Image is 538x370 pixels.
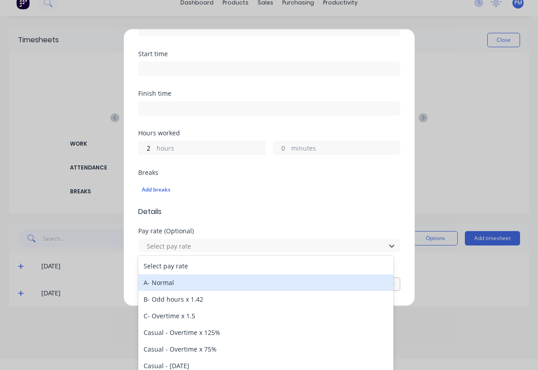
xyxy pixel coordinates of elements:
input: 0 [139,141,154,155]
span: Details [138,206,400,217]
div: Select pay rate [138,258,394,274]
div: A- Normal [138,274,394,291]
div: Hours worked [138,130,400,136]
div: Casual - Overtime x 125% [138,324,394,341]
div: Casual - Overtime x 75% [138,341,394,357]
div: Finish time [138,90,400,97]
div: Start time [138,51,400,57]
div: Add breaks [142,184,397,196]
div: C- Overtime x 1.5 [138,308,394,324]
label: minutes [291,143,400,155]
div: Pay rate (Optional) [138,228,400,234]
input: 0 [273,141,289,155]
label: hours [157,143,265,155]
div: Breaks [138,169,400,176]
div: B- Odd hours x 1.42 [138,291,394,308]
